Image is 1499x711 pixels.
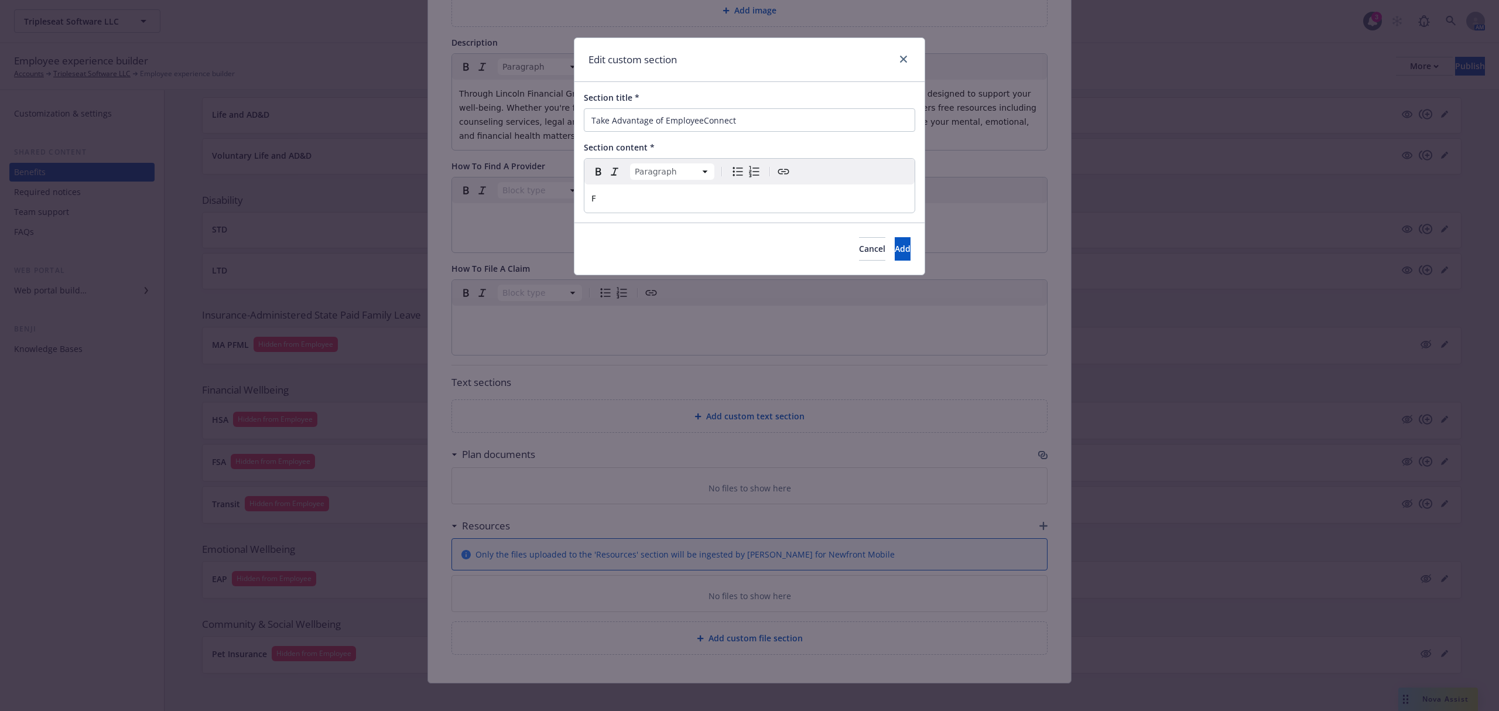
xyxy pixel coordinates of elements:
[584,142,655,153] span: Section content *
[730,163,746,180] button: Bulleted list
[588,52,677,67] h1: Edit custom section
[607,163,623,180] button: Italic
[895,243,911,254] span: Add
[859,237,885,261] button: Cancel
[630,163,714,180] button: Block type
[730,163,762,180] div: toggle group
[746,163,762,180] button: Numbered list
[591,194,596,203] span: F
[859,243,885,254] span: Cancel
[584,92,639,103] span: Section title *
[895,237,911,261] button: Add
[590,163,607,180] button: Bold
[896,52,911,66] a: close
[584,184,915,213] div: editable markdown
[775,163,792,180] button: Create link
